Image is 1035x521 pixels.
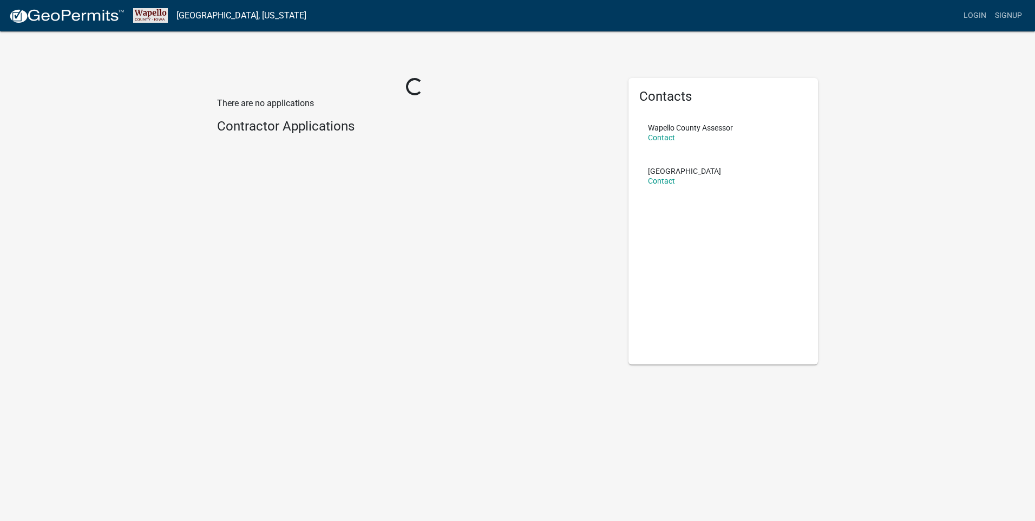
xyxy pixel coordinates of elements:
wm-workflow-list-section: Contractor Applications [217,119,612,139]
a: Contact [648,177,675,185]
p: [GEOGRAPHIC_DATA] [648,167,721,175]
a: Signup [991,5,1026,26]
p: Wapello County Assessor [648,124,733,132]
h4: Contractor Applications [217,119,612,134]
p: There are no applications [217,97,612,110]
a: [GEOGRAPHIC_DATA], [US_STATE] [176,6,306,25]
img: Wapello County, Iowa [133,8,168,23]
h5: Contacts [639,89,807,105]
a: Contact [648,133,675,142]
a: Login [959,5,991,26]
